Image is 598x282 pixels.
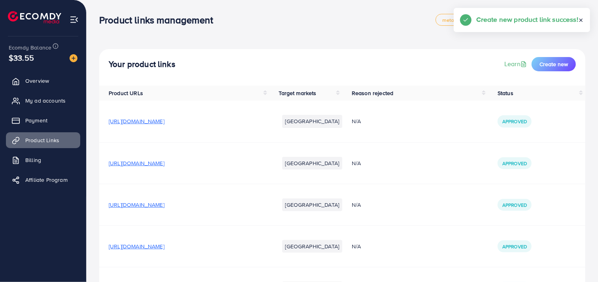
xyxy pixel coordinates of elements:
[109,159,164,167] span: [URL][DOMAIN_NAME]
[476,14,578,25] h5: Create new product link success!
[6,132,80,148] a: Product Links
[279,89,317,97] span: Target markets
[25,176,68,184] span: Affiliate Program
[502,243,527,250] span: Approved
[502,202,527,208] span: Approved
[109,117,164,125] span: [URL][DOMAIN_NAME]
[504,59,528,69] a: Learn
[9,44,51,51] span: Ecomdy Balance
[442,17,490,23] span: metap_pakistan_001
[109,242,164,250] span: [URL][DOMAIN_NAME]
[25,97,66,105] span: My ad accounts
[8,11,61,23] img: logo
[564,246,592,276] iframe: Chat
[282,157,343,170] li: [GEOGRAPHIC_DATA]
[532,57,576,71] button: Create new
[352,159,361,167] span: N/A
[498,89,513,97] span: Status
[25,156,41,164] span: Billing
[352,201,361,209] span: N/A
[70,54,77,62] img: image
[6,152,80,168] a: Billing
[282,198,343,211] li: [GEOGRAPHIC_DATA]
[70,15,79,24] img: menu
[6,93,80,109] a: My ad accounts
[109,59,175,69] h4: Your product links
[436,14,497,26] a: metap_pakistan_001
[540,60,568,68] span: Create new
[109,89,143,97] span: Product URLs
[25,77,49,85] span: Overview
[502,160,527,167] span: Approved
[6,73,80,89] a: Overview
[282,240,343,253] li: [GEOGRAPHIC_DATA]
[282,115,343,128] li: [GEOGRAPHIC_DATA]
[99,14,219,26] h3: Product links management
[352,242,361,250] span: N/A
[6,112,80,128] a: Payment
[25,116,47,124] span: Payment
[502,118,527,125] span: Approved
[109,201,164,209] span: [URL][DOMAIN_NAME]
[9,44,33,71] span: $33.55
[352,89,393,97] span: Reason rejected
[352,117,361,125] span: N/A
[25,136,59,144] span: Product Links
[6,172,80,188] a: Affiliate Program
